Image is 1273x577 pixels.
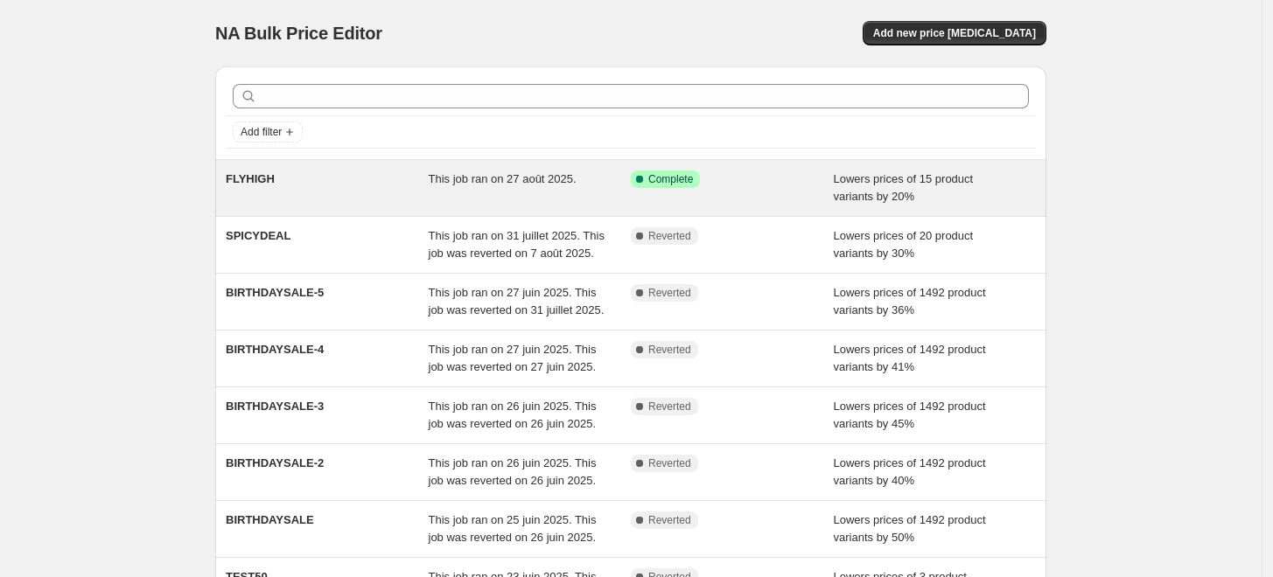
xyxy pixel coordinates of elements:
span: Add filter [241,125,282,139]
span: Reverted [648,513,691,527]
span: Lowers prices of 1492 product variants by 41% [834,343,986,373]
span: Lowers prices of 1492 product variants by 36% [834,286,986,316]
span: Lowers prices of 20 product variants by 30% [834,229,974,260]
span: SPICYDEAL [226,229,290,242]
span: Reverted [648,456,691,470]
span: This job ran on 25 juin 2025. This job was reverted on 26 juin 2025. [429,513,597,544]
span: This job ran on 26 juin 2025. This job was reverted on 26 juin 2025. [429,456,597,487]
span: Reverted [648,343,691,357]
span: This job ran on 27 juin 2025. This job was reverted on 27 juin 2025. [429,343,597,373]
span: Complete [648,172,693,186]
span: FLYHIGH [226,172,275,185]
span: BIRTHDAYSALE-3 [226,400,324,413]
span: This job ran on 27 août 2025. [429,172,577,185]
span: Reverted [648,229,691,243]
span: NA Bulk Price Editor [215,24,382,43]
span: Add new price [MEDICAL_DATA] [873,26,1036,40]
span: Lowers prices of 1492 product variants by 40% [834,456,986,487]
span: This job ran on 26 juin 2025. This job was reverted on 26 juin 2025. [429,400,597,430]
button: Add filter [233,122,303,143]
button: Add new price [MEDICAL_DATA] [863,21,1046,45]
span: Reverted [648,400,691,414]
span: Lowers prices of 15 product variants by 20% [834,172,974,203]
span: Lowers prices of 1492 product variants by 50% [834,513,986,544]
span: BIRTHDAYSALE-5 [226,286,324,299]
span: This job ran on 27 juin 2025. This job was reverted on 31 juillet 2025. [429,286,605,316]
span: BIRTHDAYSALE-2 [226,456,324,469]
span: Reverted [648,286,691,300]
span: Lowers prices of 1492 product variants by 45% [834,400,986,430]
span: BIRTHDAYSALE [226,513,314,526]
span: This job ran on 31 juillet 2025. This job was reverted on 7 août 2025. [429,229,605,260]
span: BIRTHDAYSALE-4 [226,343,324,356]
